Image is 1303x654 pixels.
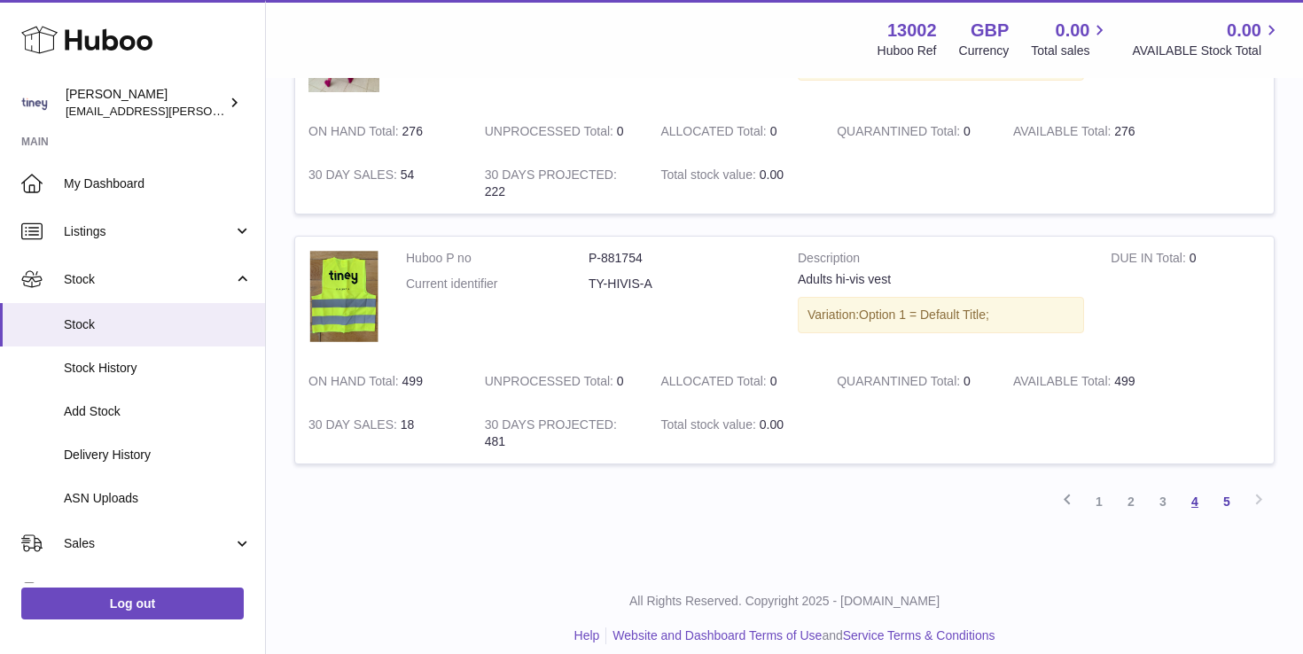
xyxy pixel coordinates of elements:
dd: TY-HIVIS-A [589,276,771,292]
img: product image [308,250,379,343]
strong: 30 DAY SALES [308,167,401,186]
span: 0.00 [760,167,784,182]
span: Add Stock [64,403,252,420]
div: [PERSON_NAME] [66,86,225,120]
strong: UNPROCESSED Total [485,124,617,143]
a: 0.00 Total sales [1031,19,1110,59]
a: Service Terms & Conditions [843,628,995,642]
span: My Dashboard [64,175,252,192]
span: Stock History [64,360,252,377]
a: Help [574,628,600,642]
strong: GBP [971,19,1009,43]
strong: DUE IN Total [1111,251,1189,269]
a: 2 [1115,486,1147,518]
strong: ON HAND Total [308,124,402,143]
td: 222 [472,153,648,214]
a: 1 [1083,486,1115,518]
strong: QUARANTINED Total [837,374,964,393]
li: and [606,627,995,644]
img: services@tiney.co [21,90,48,116]
a: 3 [1147,486,1179,518]
dd: P-881754 [589,250,771,267]
a: Log out [21,588,244,619]
strong: AVAILABLE Total [1013,124,1114,143]
span: [EMAIL_ADDRESS][PERSON_NAME][DOMAIN_NAME] [66,104,355,118]
td: 481 [472,403,648,463]
strong: 13002 [887,19,937,43]
strong: AVAILABLE Total [1013,374,1114,393]
span: 0 [964,124,971,138]
a: Website and Dashboard Terms of Use [612,628,822,642]
a: 5 [1211,486,1243,518]
span: Delivery History [64,447,252,463]
span: ASN Uploads [64,490,252,507]
strong: 30 DAYS PROJECTED [485,167,617,186]
strong: Total stock value [660,167,759,186]
dt: Current identifier [406,276,589,292]
td: 499 [1000,360,1176,403]
td: 276 [295,110,472,153]
td: 499 [295,360,472,403]
span: Sales [64,535,233,552]
a: 4 [1179,486,1211,518]
div: Adults hi-vis vest [798,271,1084,288]
strong: ALLOCATED Total [660,374,769,393]
div: Currency [959,43,1010,59]
span: 0 [964,374,971,388]
span: 0.00 [1227,19,1261,43]
strong: ON HAND Total [308,374,402,393]
span: AVAILABLE Stock Total [1132,43,1282,59]
td: 0 [647,360,823,403]
div: Variation: [798,297,1084,333]
td: 0 [472,110,648,153]
td: 18 [295,403,472,463]
td: 0 [472,360,648,403]
span: Stock [64,271,233,288]
span: Listings [64,223,233,240]
td: 0 [1097,237,1274,361]
strong: QUARANTINED Total [837,124,964,143]
a: 0.00 AVAILABLE Stock Total [1132,19,1282,59]
strong: 30 DAY SALES [308,417,401,436]
td: 54 [295,153,472,214]
strong: ALLOCATED Total [660,124,769,143]
strong: 30 DAYS PROJECTED [485,417,617,436]
strong: Total stock value [660,417,759,436]
span: Stock [64,316,252,333]
td: 0 [647,110,823,153]
strong: UNPROCESSED Total [485,374,617,393]
span: 0.00 [1056,19,1090,43]
span: Option 1 = Default Title; [859,308,989,322]
p: All Rights Reserved. Copyright 2025 - [DOMAIN_NAME] [280,593,1289,610]
div: Huboo Ref [878,43,937,59]
td: 276 [1000,110,1176,153]
span: Total sales [1031,43,1110,59]
strong: Description [798,250,1084,271]
dt: Huboo P no [406,250,589,267]
span: 0.00 [760,417,784,432]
